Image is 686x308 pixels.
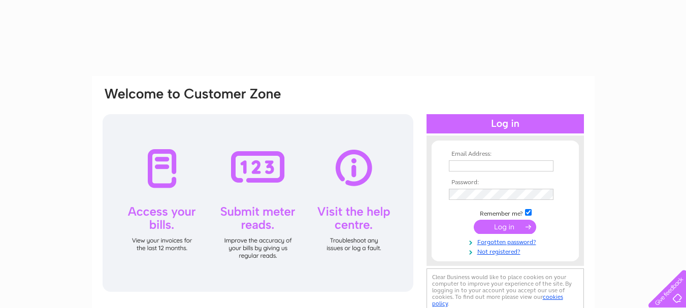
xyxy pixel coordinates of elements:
[449,236,564,246] a: Forgotten password?
[432,293,563,307] a: cookies policy
[446,208,564,218] td: Remember me?
[474,220,536,234] input: Submit
[449,246,564,256] a: Not registered?
[446,179,564,186] th: Password:
[446,151,564,158] th: Email Address:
